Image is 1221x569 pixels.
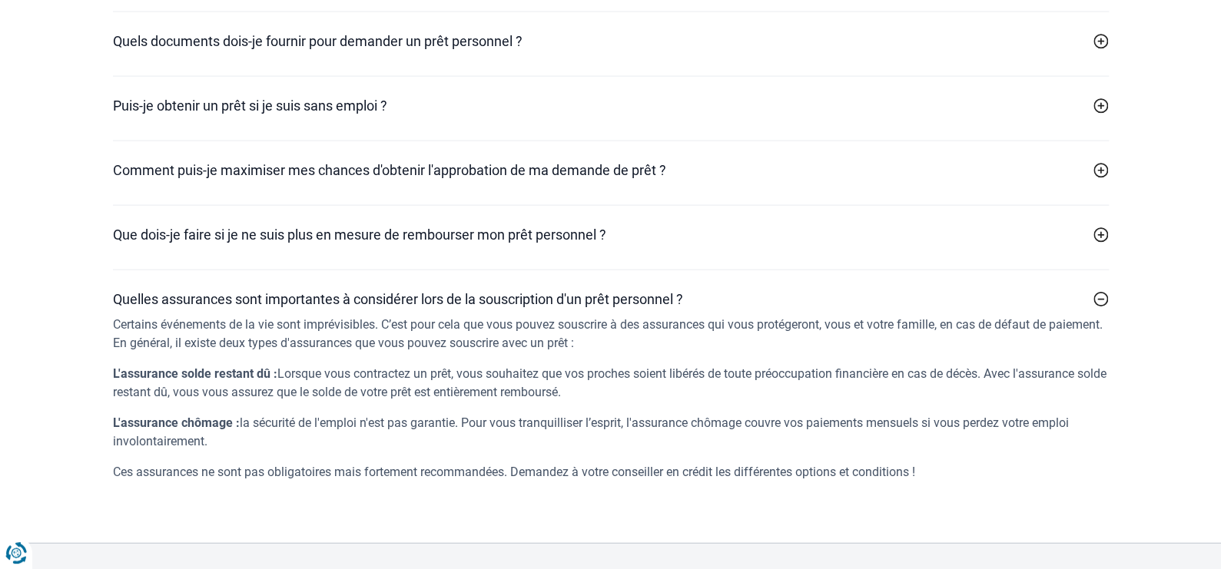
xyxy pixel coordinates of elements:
strong: L'assurance solde restant dû : [113,366,277,381]
h2: Puis-je obtenir un prêt si je suis sans emploi ? [113,95,387,116]
a: Comment puis-je maximiser mes chances d'obtenir l'approbation de ma demande de prêt ? [113,160,1109,180]
strong: L'assurance chômage : [113,415,240,430]
a: Puis-je obtenir un prêt si je suis sans emploi ? [113,95,1109,116]
h2: Que dois-je faire si je ne suis plus en mesure de rembourser mon prêt personnel ? [113,224,606,245]
p: la sécurité de l'emploi n'est pas garantie. Pour vous tranquilliser l’esprit, l'assurance chômage... [113,414,1109,451]
a: Que dois-je faire si je ne suis plus en mesure de rembourser mon prêt personnel ? [113,224,1109,245]
h2: Comment puis-je maximiser mes chances d'obtenir l'approbation de ma demande de prêt ? [113,160,666,180]
a: Quelles assurances sont importantes à considérer lors de la souscription d'un prêt personnel ? [113,289,1109,309]
h2: Quelles assurances sont importantes à considérer lors de la souscription d'un prêt personnel ? [113,289,683,309]
h2: Quels documents dois-je fournir pour demander un prêt personnel ? [113,31,523,51]
p: Lorsque vous contractez un prêt, vous souhaitez que vos proches soient libérés de toute préoccupa... [113,365,1109,402]
p: Certains événements de la vie sont imprévisibles. C’est pour cela que vous pouvez souscrire à des... [113,316,1109,352]
p: Ces assurances ne sont pas obligatoires mais fortement recommandées. Demandez à votre conseiller ... [113,463,1109,481]
a: Quels documents dois-je fournir pour demander un prêt personnel ? [113,31,1109,51]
